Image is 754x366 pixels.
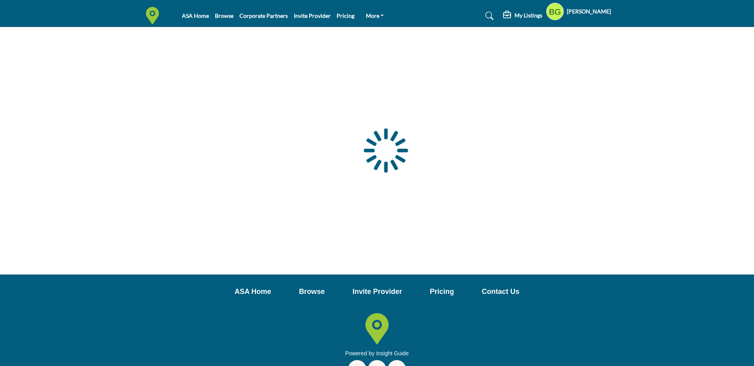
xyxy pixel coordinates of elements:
[337,12,354,19] a: Pricing
[235,286,271,297] a: ASA Home
[482,286,519,297] a: Contact Us
[503,11,542,21] div: My Listings
[515,12,542,19] h5: My Listings
[360,10,390,21] a: More
[430,286,454,297] a: Pricing
[299,286,325,297] a: Browse
[239,12,288,19] a: Corporate Partners
[567,8,611,15] h5: [PERSON_NAME]
[144,7,165,25] img: Site Logo
[294,12,331,19] a: Invite Provider
[215,12,233,19] a: Browse
[361,313,393,345] img: No Site Logo
[345,350,409,356] a: Powered by Insight Guide
[182,12,209,19] a: ASA Home
[478,10,499,22] a: Search
[546,3,564,20] button: Show hide supplier dropdown
[352,286,402,297] a: Invite Provider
